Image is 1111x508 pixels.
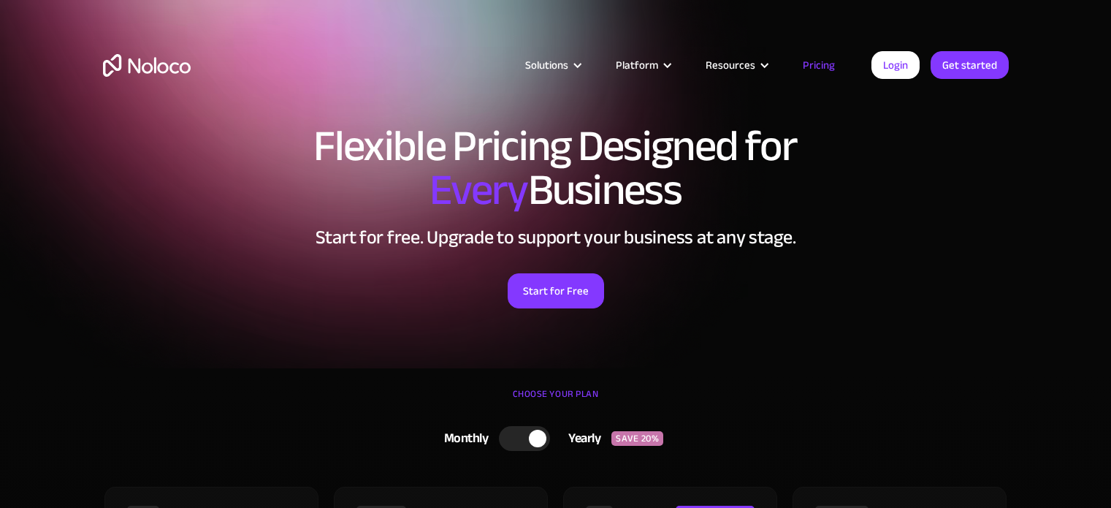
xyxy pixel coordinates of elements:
div: Platform [616,56,658,75]
div: Monthly [426,428,500,450]
div: Solutions [525,56,568,75]
h1: Flexible Pricing Designed for Business [103,124,1009,212]
a: home [103,54,191,77]
span: Every [429,149,528,231]
a: Login [871,51,920,79]
div: Yearly [550,428,611,450]
h2: Start for free. Upgrade to support your business at any stage. [103,227,1009,249]
div: Resources [706,56,755,75]
div: Resources [687,56,784,75]
div: Solutions [507,56,598,75]
a: Get started [931,51,1009,79]
div: Platform [598,56,687,75]
a: Start for Free [508,273,604,308]
a: Pricing [784,56,853,75]
div: CHOOSE YOUR PLAN [103,383,1009,420]
div: SAVE 20% [611,431,663,446]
